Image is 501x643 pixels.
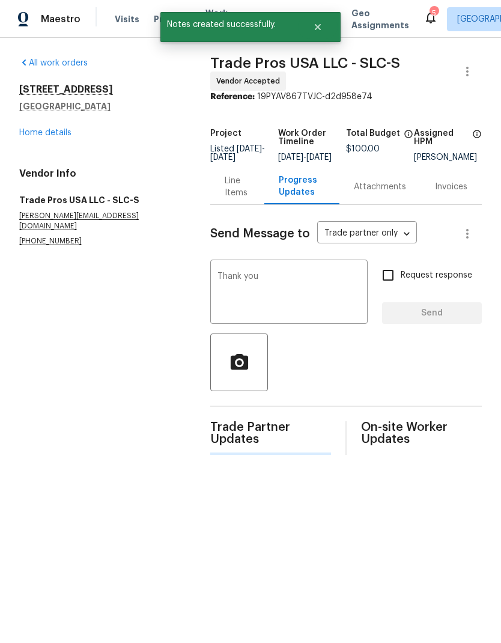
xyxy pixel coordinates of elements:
span: Projects [154,13,191,25]
div: 19PYAV867TVJC-d2d958e74 [210,91,482,103]
h5: Work Order Timeline [278,129,346,146]
span: Request response [401,269,472,282]
div: Attachments [354,181,406,193]
div: Progress Updates [279,174,325,198]
h5: Trade Pros USA LLC - SLC-S [19,194,181,206]
span: Notes created successfully. [160,12,298,37]
h5: Total Budget [346,129,400,138]
span: Trade Partner Updates [210,421,331,445]
b: Reference: [210,93,255,101]
span: [DATE] [237,145,262,153]
h5: Project [210,129,241,138]
button: Close [298,15,338,39]
span: [DATE] [210,153,235,162]
span: Work Orders [205,7,236,31]
span: Geo Assignments [351,7,409,31]
a: Home details [19,129,71,137]
span: Vendor Accepted [216,75,285,87]
span: The hpm assigned to this work order. [472,129,482,153]
span: On-site Worker Updates [361,421,482,445]
span: - [278,153,332,162]
span: Listed [210,145,265,162]
span: Trade Pros USA LLC - SLC-S [210,56,400,70]
div: [PERSON_NAME] [414,153,482,162]
span: [DATE] [306,153,332,162]
span: Send Message to [210,228,310,240]
div: Invoices [435,181,467,193]
a: All work orders [19,59,88,67]
span: Maestro [41,13,80,25]
span: The total cost of line items that have been proposed by Opendoor. This sum includes line items th... [404,129,413,145]
span: $100.00 [346,145,380,153]
span: - [210,145,265,162]
h5: Assigned HPM [414,129,469,146]
span: Visits [115,13,139,25]
div: Trade partner only [317,224,417,244]
div: 5 [430,7,438,19]
div: Line Items [225,175,249,199]
span: [DATE] [278,153,303,162]
textarea: Thank you [217,272,360,314]
h4: Vendor Info [19,168,181,180]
